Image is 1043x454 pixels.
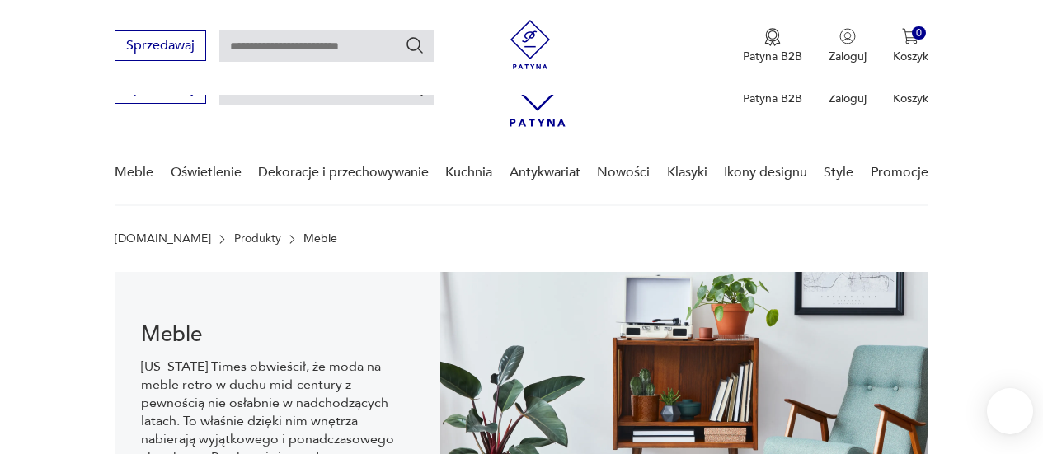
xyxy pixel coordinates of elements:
[141,325,414,344] h1: Meble
[902,28,918,44] img: Ikona koszyka
[405,35,425,55] button: Szukaj
[893,91,928,106] p: Koszyk
[597,141,650,204] a: Nowości
[743,49,802,64] p: Patyna B2B
[893,49,928,64] p: Koszyk
[303,232,337,246] p: Meble
[893,28,928,64] button: 0Koszyk
[743,28,802,64] a: Ikona medaluPatyna B2B
[829,91,867,106] p: Zaloguj
[912,26,926,40] div: 0
[829,49,867,64] p: Zaloguj
[743,91,802,106] p: Patyna B2B
[115,41,206,53] a: Sprzedawaj
[871,141,928,204] a: Promocje
[115,84,206,96] a: Sprzedawaj
[510,141,580,204] a: Antykwariat
[987,388,1033,434] iframe: Smartsupp widget button
[824,141,853,204] a: Style
[743,28,802,64] button: Patyna B2B
[724,141,807,204] a: Ikony designu
[505,20,555,69] img: Patyna - sklep z meblami i dekoracjami vintage
[829,28,867,64] button: Zaloguj
[171,141,242,204] a: Oświetlenie
[667,141,707,204] a: Klasyki
[258,141,429,204] a: Dekoracje i przechowywanie
[115,141,153,204] a: Meble
[234,232,281,246] a: Produkty
[839,28,856,44] img: Ikonka użytkownika
[445,141,492,204] a: Kuchnia
[115,232,211,246] a: [DOMAIN_NAME]
[764,28,781,46] img: Ikona medalu
[115,30,206,61] button: Sprzedawaj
